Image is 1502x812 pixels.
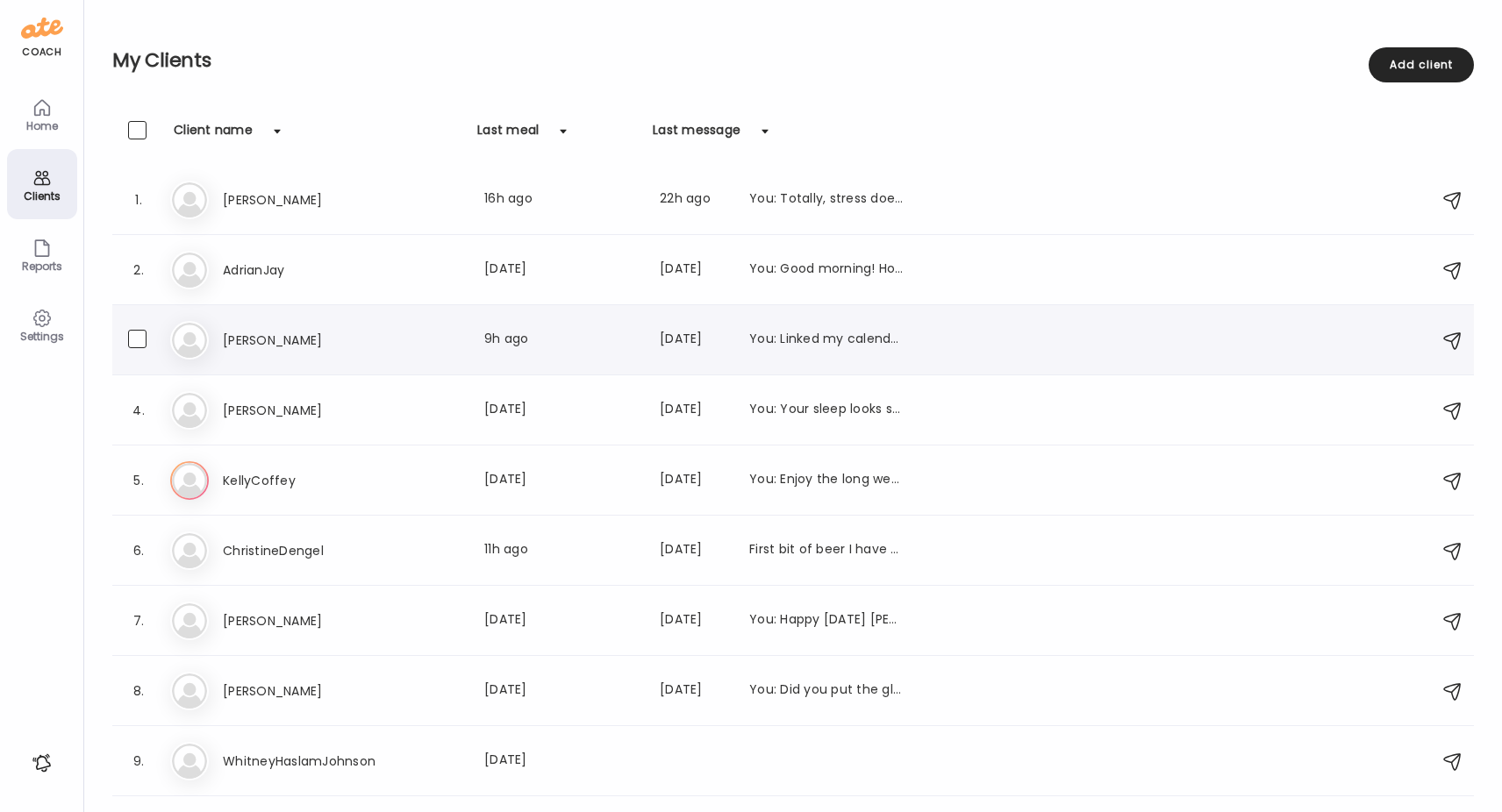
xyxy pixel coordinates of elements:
[128,400,149,421] div: 4.
[223,330,377,351] h3: [PERSON_NAME]
[128,680,149,702] div: 8.
[484,189,639,210] div: 16h ago
[484,470,639,491] div: [DATE]
[128,751,149,772] div: 9.
[128,470,149,491] div: 5.
[223,540,377,561] h3: ChristineDengel
[660,330,728,351] div: [DATE]
[749,400,904,421] div: You: Your sleep looks strong as well on your Whoop band.
[749,260,904,281] div: You: Good morning! How are things? Have you checked your supply of travel snacks to make sure you...
[11,260,74,272] div: Reports
[477,121,539,149] div: Last meal
[223,751,377,772] h3: WhitneyHaslamJohnson
[660,610,728,631] div: [DATE]
[223,400,377,421] h3: [PERSON_NAME]
[11,120,74,132] div: Home
[660,540,728,561] div: [DATE]
[223,610,377,631] h3: [PERSON_NAME]
[128,540,149,561] div: 6.
[128,189,149,210] div: 1.
[223,470,377,491] h3: KellyCoffey
[653,121,740,149] div: Last message
[660,470,728,491] div: [DATE]
[749,330,904,351] div: You: Linked my calendar above.
[749,680,904,702] div: You: Did you put the glucose monitor on?
[660,260,728,281] div: [DATE]
[660,400,728,421] div: [DATE]
[484,260,639,281] div: [DATE]
[749,470,904,491] div: You: Enjoy the long weekend. Let me know if I can help you plan for success and stay on track. Yo...
[11,331,74,342] div: Settings
[223,680,377,702] h3: [PERSON_NAME]
[484,680,639,702] div: [DATE]
[484,330,639,351] div: 9h ago
[1369,47,1474,82] div: Add client
[223,260,377,281] h3: AdrianJay
[11,190,74,202] div: Clients
[749,189,904,210] div: You: Totally, stress does this to our blood sugar. You are trending higher overall, which is just...
[484,751,639,772] div: [DATE]
[484,610,639,631] div: [DATE]
[174,121,253,149] div: Client name
[749,540,904,561] div: First bit of beer I have had in a very long time but the ginger was intriguing and actually was j...
[128,610,149,631] div: 7.
[128,260,149,281] div: 2.
[660,680,728,702] div: [DATE]
[484,540,639,561] div: 11h ago
[112,47,1474,74] h2: My Clients
[484,400,639,421] div: [DATE]
[22,45,61,60] div: coach
[749,610,904,631] div: You: Happy [DATE] [PERSON_NAME]. I hope you had a great week! Do you have any weekend events or d...
[21,14,63,42] img: ate
[223,189,377,210] h3: [PERSON_NAME]
[660,189,728,210] div: 22h ago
